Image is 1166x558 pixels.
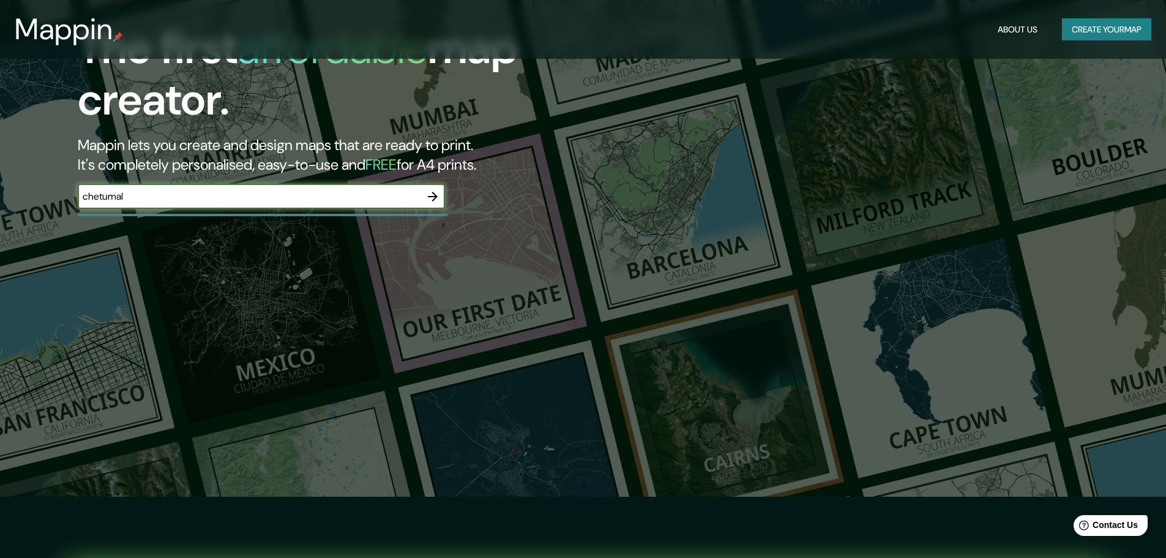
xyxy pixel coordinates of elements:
[78,23,661,135] h1: The first map creator.
[993,18,1042,41] button: About Us
[15,12,113,47] h3: Mappin
[78,135,661,175] h2: Mappin lets you create and design maps that are ready to print. It's completely personalised, eas...
[1062,18,1151,41] button: Create yourmap
[365,155,397,174] h5: FREE
[1057,510,1153,545] iframe: Help widget launcher
[113,32,123,42] img: mappin-pin
[78,189,420,203] input: Choose your favourite place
